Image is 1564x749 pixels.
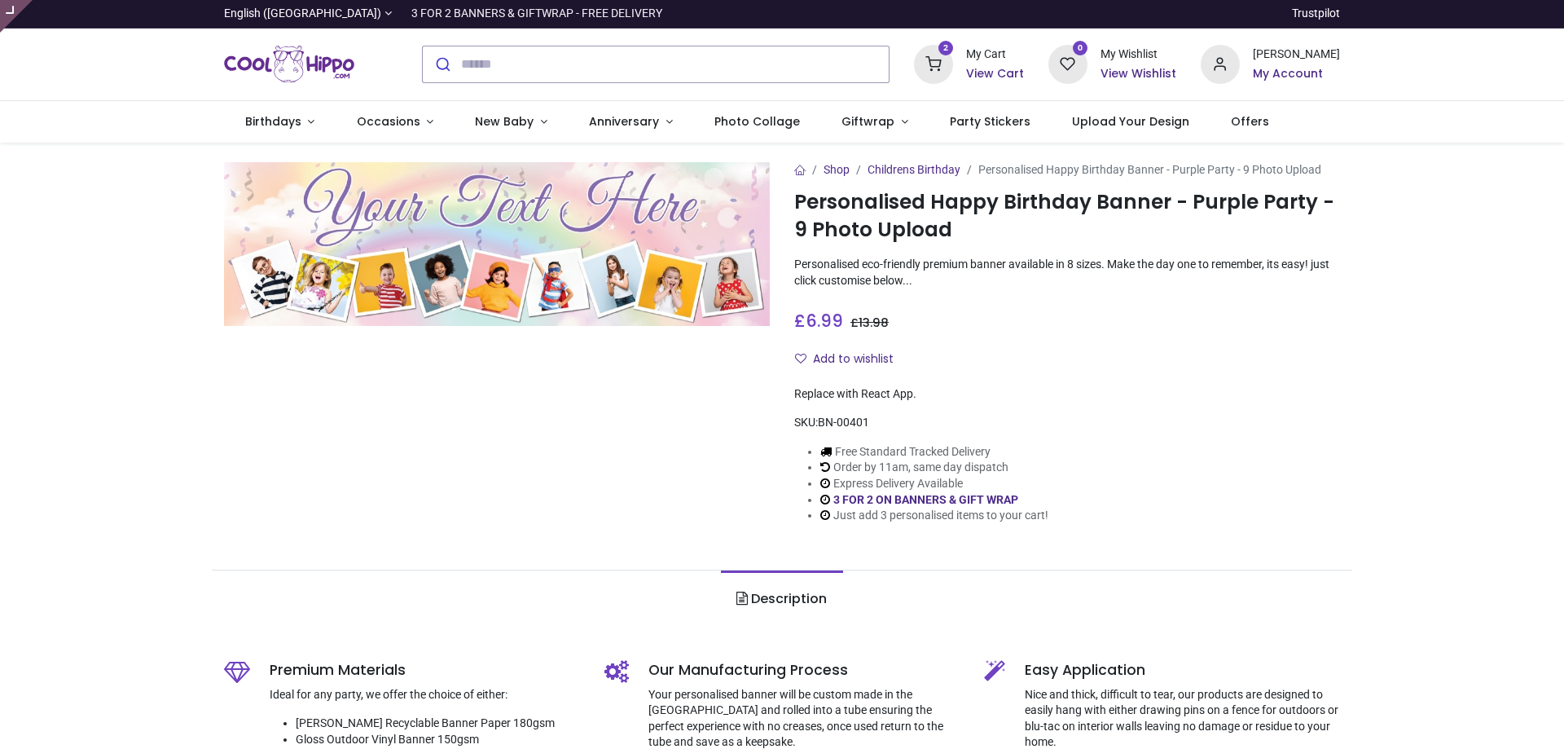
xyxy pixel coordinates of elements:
[950,113,1030,130] span: Party Stickers
[820,460,1048,476] li: Order by 11am, same day dispatch
[475,113,534,130] span: New Baby
[224,42,354,87] a: Logo of Cool Hippo
[1253,46,1340,63] div: [PERSON_NAME]
[589,113,659,130] span: Anniversary
[966,66,1024,82] a: View Cart
[794,257,1340,289] p: Personalised eco-friendly premium banner available in 8 sizes. Make the day one to remember, its ...
[794,415,1340,431] div: SKU:
[966,46,1024,63] div: My Cart
[224,101,336,143] a: Birthdays
[568,101,693,143] a: Anniversary
[270,660,580,681] h5: Premium Materials
[336,101,455,143] a: Occasions
[1072,113,1189,130] span: Upload Your Design
[1073,41,1088,56] sup: 0
[270,687,580,703] p: Ideal for any party, we offer the choice of either:
[714,113,800,130] span: Photo Collage
[245,113,301,130] span: Birthdays
[795,353,806,364] i: Add to wishlist
[648,660,960,681] h5: Our Manufacturing Process
[914,56,953,69] a: 2
[938,41,954,56] sup: 2
[1101,46,1176,63] div: My Wishlist
[357,113,420,130] span: Occasions
[1253,66,1340,82] a: My Account
[224,162,770,326] img: Personalised Happy Birthday Banner - Purple Party - 9 Photo Upload
[794,346,907,373] button: Add to wishlistAdd to wishlist
[455,101,569,143] a: New Baby
[794,386,1340,403] div: Replace with React App.
[794,309,843,333] span: £
[296,716,580,732] li: [PERSON_NAME] Recyclable Banner Paper 180gsm
[841,113,894,130] span: Giftwrap
[721,571,842,628] a: Description
[859,315,889,331] span: 13.98
[806,309,843,333] span: 6.99
[833,493,1018,506] a: 3 FOR 2 ON BANNERS & GIFT WRAP
[868,163,960,176] a: Childrens Birthday
[978,163,1321,176] span: Personalised Happy Birthday Banner - Purple Party - 9 Photo Upload
[820,508,1048,524] li: Just add 3 personalised items to your cart!
[1292,6,1340,22] a: Trustpilot
[296,732,580,748] li: Gloss Outdoor Vinyl Banner 150gsm
[423,46,461,82] button: Submit
[411,6,662,22] div: 3 FOR 2 BANNERS & GIFTWRAP - FREE DELIVERY
[1231,113,1269,130] span: Offers
[820,444,1048,460] li: Free Standard Tracked Delivery
[818,416,869,429] span: BN-00401
[1101,66,1176,82] a: View Wishlist
[820,101,929,143] a: Giftwrap
[850,315,889,331] span: £
[1025,660,1340,681] h5: Easy Application
[820,476,1048,492] li: Express Delivery Available
[224,42,354,87] img: Cool Hippo
[224,6,392,22] a: English ([GEOGRAPHIC_DATA])
[1048,56,1087,69] a: 0
[824,163,850,176] a: Shop
[794,188,1340,245] h1: Personalised Happy Birthday Banner - Purple Party - 9 Photo Upload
